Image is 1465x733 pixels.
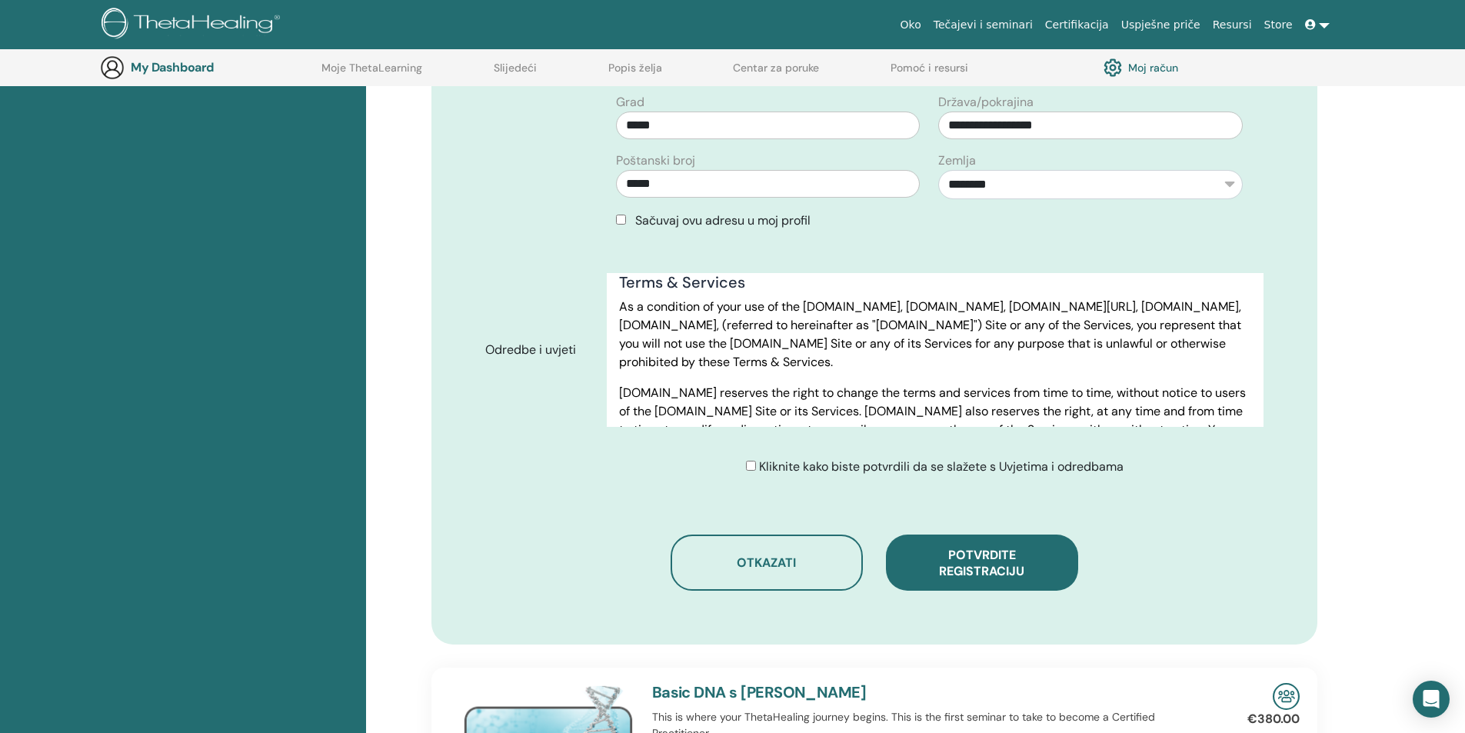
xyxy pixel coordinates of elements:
[1104,55,1178,81] a: Moj račun
[1247,710,1300,728] p: €380.00
[759,458,1124,475] span: Kliknite kako biste potvrdili da se slažete s Uvjetima i odredbama
[886,535,1078,591] button: Potvrdite registraciju
[619,384,1250,495] p: [DOMAIN_NAME] reserves the right to change the terms and services from time to time, without noti...
[733,62,819,86] a: Centar za poruke
[927,11,1039,39] a: Tečajevi i seminari
[891,62,968,86] a: Pomoć i resursi
[616,152,695,170] label: Poštanski broj
[1258,11,1299,39] a: Store
[894,11,927,39] a: Oko
[652,682,867,702] a: Basic DNA s [PERSON_NAME]
[938,93,1034,112] label: Država/pokrajina
[321,62,422,86] a: Moje ThetaLearning
[608,62,662,86] a: Popis želja
[939,547,1024,579] span: Potvrdite registraciju
[1104,55,1122,81] img: cog.svg
[1413,681,1450,718] div: Open Intercom Messenger
[671,535,863,591] button: Otkazati
[102,8,285,42] img: logo.png
[938,152,976,170] label: Zemlja
[737,555,796,571] span: Otkazati
[474,335,608,365] label: Odredbe i uvjeti
[619,298,1250,371] p: As a condition of your use of the [DOMAIN_NAME], [DOMAIN_NAME], [DOMAIN_NAME][URL], [DOMAIN_NAME]...
[494,62,537,86] a: Slijedeći
[1207,11,1258,39] a: Resursi
[1039,11,1115,39] a: Certifikacija
[131,60,285,75] h3: My Dashboard
[616,93,644,112] label: Grad
[100,55,125,80] img: generic-user-icon.jpg
[635,212,811,228] span: Sačuvaj ovu adresu u moj profil
[1115,11,1207,39] a: Uspješne priče
[619,273,1250,292] h4: Terms & Services
[1273,683,1300,710] img: In-Person Seminar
